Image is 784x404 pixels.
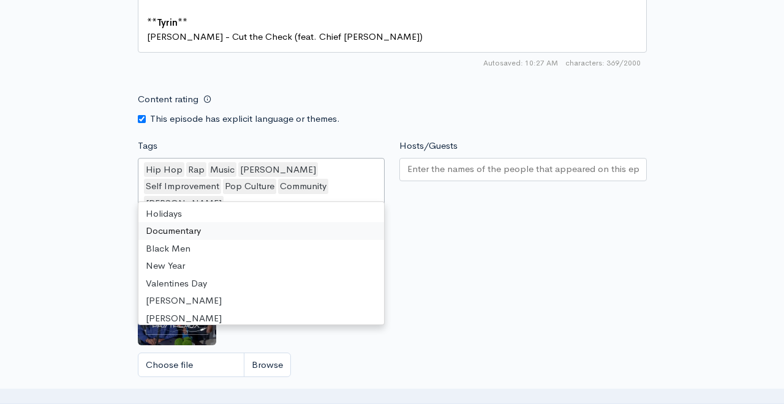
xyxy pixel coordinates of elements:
[147,31,423,42] span: [PERSON_NAME] - Cut the Check (feat. Chief [PERSON_NAME])
[144,179,221,194] div: Self Improvement
[483,58,558,69] span: Autosaved: 10:27 AM
[150,112,340,126] label: This episode has explicit language or themes.
[138,257,385,275] div: New Year
[399,139,458,153] label: Hosts/Guests
[223,179,276,194] div: Pop Culture
[138,250,647,262] small: If no artwork is selected your default podcast artwork will be used
[138,240,385,258] div: Black Men
[144,162,184,178] div: Hip Hop
[186,162,206,178] div: Rap
[407,162,639,176] input: Enter the names of the people that appeared on this episode
[138,292,385,310] div: [PERSON_NAME]
[138,87,198,112] label: Content rating
[565,58,641,69] span: 369/2000
[138,139,157,153] label: Tags
[157,17,178,28] span: Tyrin
[278,179,328,194] div: Community
[138,275,385,293] div: Valentines Day
[138,205,385,223] div: Holidays
[138,310,385,327] div: [PERSON_NAME]
[144,196,224,211] div: [PERSON_NAME]
[238,162,318,178] div: [PERSON_NAME]
[208,162,236,178] div: Music
[138,222,385,240] div: Documentary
